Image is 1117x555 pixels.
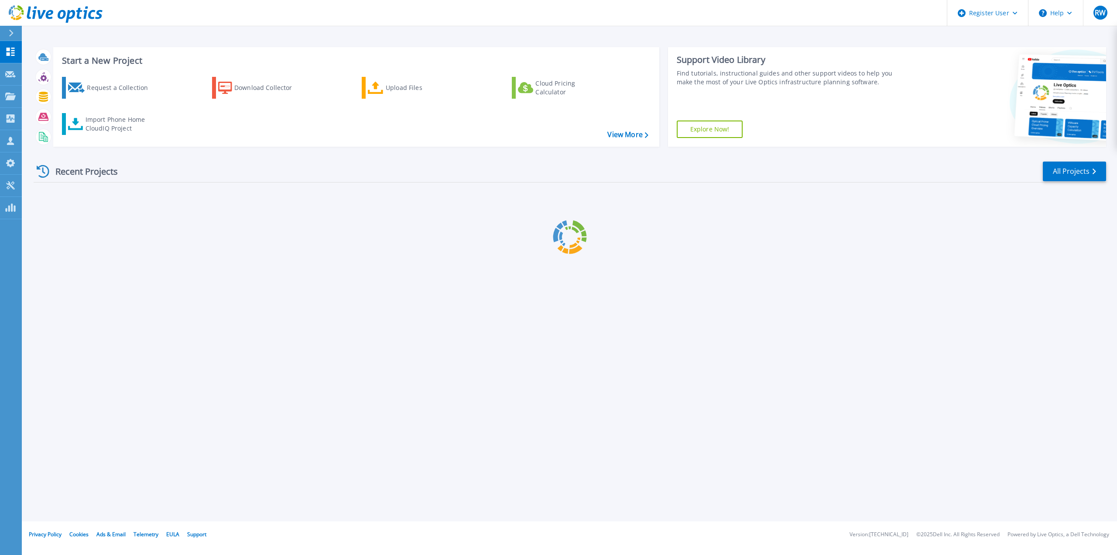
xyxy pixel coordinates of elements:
div: Request a Collection [87,79,157,97]
a: Support [187,531,206,538]
a: Cloud Pricing Calculator [512,77,609,99]
div: Upload Files [386,79,456,97]
a: Upload Files [362,77,459,99]
div: Download Collector [234,79,304,97]
a: Request a Collection [62,77,159,99]
a: Explore Now! [677,121,743,138]
div: Find tutorials, instructional guides and other support videos to help you make the most of your L... [677,69,903,86]
a: Cookies [69,531,89,538]
li: Powered by Live Optics, a Dell Technology [1007,532,1109,538]
span: RW [1095,9,1106,16]
a: View More [607,131,648,139]
li: © 2025 Dell Inc. All Rights Reserved [916,532,1000,538]
a: Privacy Policy [29,531,62,538]
a: EULA [166,531,179,538]
div: Cloud Pricing Calculator [535,79,605,97]
div: Recent Projects [34,161,130,182]
h3: Start a New Project [62,56,648,65]
a: Ads & Email [96,531,126,538]
div: Import Phone Home CloudIQ Project [86,115,154,133]
a: All Projects [1043,162,1106,181]
div: Support Video Library [677,54,903,65]
a: Telemetry [134,531,158,538]
li: Version: [TECHNICAL_ID] [850,532,908,538]
a: Download Collector [212,77,309,99]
